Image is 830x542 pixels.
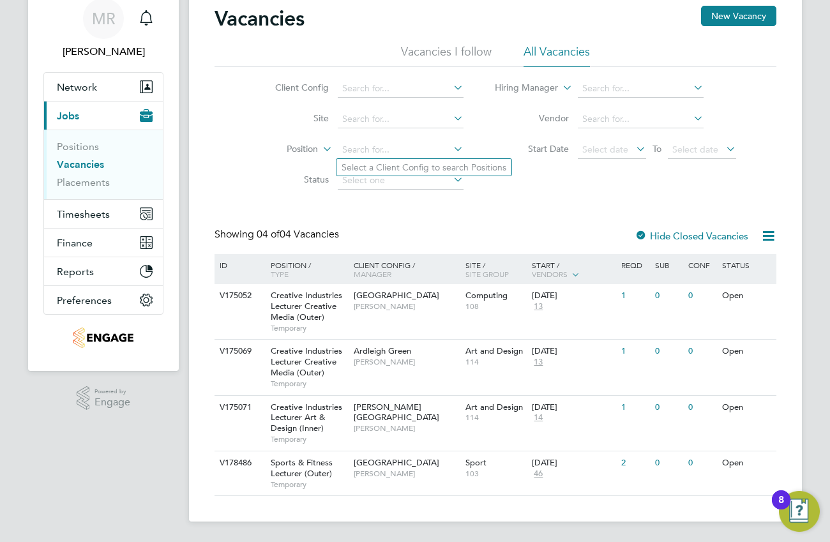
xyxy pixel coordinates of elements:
div: Open [719,284,774,308]
button: Network [44,73,163,101]
span: [PERSON_NAME] [354,301,459,312]
span: Temporary [271,434,347,444]
span: Art and Design [465,345,523,356]
input: Search for... [578,110,704,128]
li: Vacancies I follow [401,44,492,67]
div: 0 [652,396,685,419]
div: Open [719,451,774,475]
a: Powered byEngage [77,386,131,410]
span: Select date [672,144,718,155]
div: [DATE] [532,346,615,357]
div: Client Config / [351,254,462,285]
span: Creative Industries Lecturer Creative Media (Outer) [271,290,342,322]
button: Timesheets [44,200,163,228]
div: 0 [685,284,718,308]
a: Placements [57,176,110,188]
h2: Vacancies [215,6,305,31]
span: Timesheets [57,208,110,220]
label: Hiring Manager [485,82,558,94]
span: Temporary [271,479,347,490]
div: [DATE] [532,458,615,469]
span: Reports [57,266,94,278]
button: Jobs [44,102,163,130]
span: Creative Industries Lecturer Art & Design (Inner) [271,402,342,434]
span: Network [57,81,97,93]
span: 13 [532,301,545,312]
label: Start Date [495,143,569,154]
div: Status [719,254,774,276]
label: Hide Closed Vacancies [635,230,748,242]
div: Showing [215,228,342,241]
div: 0 [652,284,685,308]
span: Preferences [57,294,112,306]
div: 1 [618,396,651,419]
input: Search for... [338,110,464,128]
span: Finance [57,237,93,249]
div: 0 [685,396,718,419]
span: Ardleigh Green [354,345,411,356]
label: Position [245,143,318,156]
div: V175052 [216,284,261,308]
div: Jobs [44,130,163,199]
span: Temporary [271,323,347,333]
span: Select date [582,144,628,155]
span: Temporary [271,379,347,389]
div: 8 [778,500,784,516]
div: 0 [685,340,718,363]
span: Manager [354,269,391,279]
div: Reqd [618,254,651,276]
a: Go to home page [43,327,163,348]
span: Jobs [57,110,79,122]
span: Powered by [94,386,130,397]
span: 14 [532,412,545,423]
span: 103 [465,469,526,479]
span: 114 [465,412,526,423]
span: [GEOGRAPHIC_DATA] [354,290,439,301]
div: 2 [618,451,651,475]
div: 0 [685,451,718,475]
span: Sports & Fitness Lecturer (Outer) [271,457,333,479]
button: New Vacancy [701,6,776,26]
img: searchworkseducation-logo-retina.png [73,327,133,348]
button: Reports [44,257,163,285]
span: 114 [465,357,526,367]
div: 1 [618,340,651,363]
div: V178486 [216,451,261,475]
a: Vacancies [57,158,104,170]
span: 04 Vacancies [257,228,339,241]
label: Site [255,112,329,124]
div: 1 [618,284,651,308]
span: To [649,140,665,157]
span: [PERSON_NAME] [354,357,459,367]
span: Engage [94,397,130,408]
span: Type [271,269,289,279]
div: Open [719,340,774,363]
span: 46 [532,469,545,479]
span: 13 [532,357,545,368]
span: Sport [465,457,487,468]
div: Site / [462,254,529,285]
div: V175071 [216,396,261,419]
div: Position / [261,254,351,285]
span: [PERSON_NAME][GEOGRAPHIC_DATA] [354,402,439,423]
input: Search for... [338,141,464,159]
span: Art and Design [465,402,523,412]
button: Open Resource Center, 8 new notifications [779,491,820,532]
li: All Vacancies [524,44,590,67]
div: 0 [652,340,685,363]
button: Finance [44,229,163,257]
span: 04 of [257,228,280,241]
label: Vendor [495,112,569,124]
div: Open [719,396,774,419]
div: ID [216,254,261,276]
label: Status [255,174,329,185]
span: Site Group [465,269,509,279]
div: 0 [652,451,685,475]
span: Vendors [532,269,568,279]
input: Search for... [578,80,704,98]
a: Positions [57,140,99,153]
div: Conf [685,254,718,276]
div: Sub [652,254,685,276]
span: Computing [465,290,508,301]
div: [DATE] [532,290,615,301]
